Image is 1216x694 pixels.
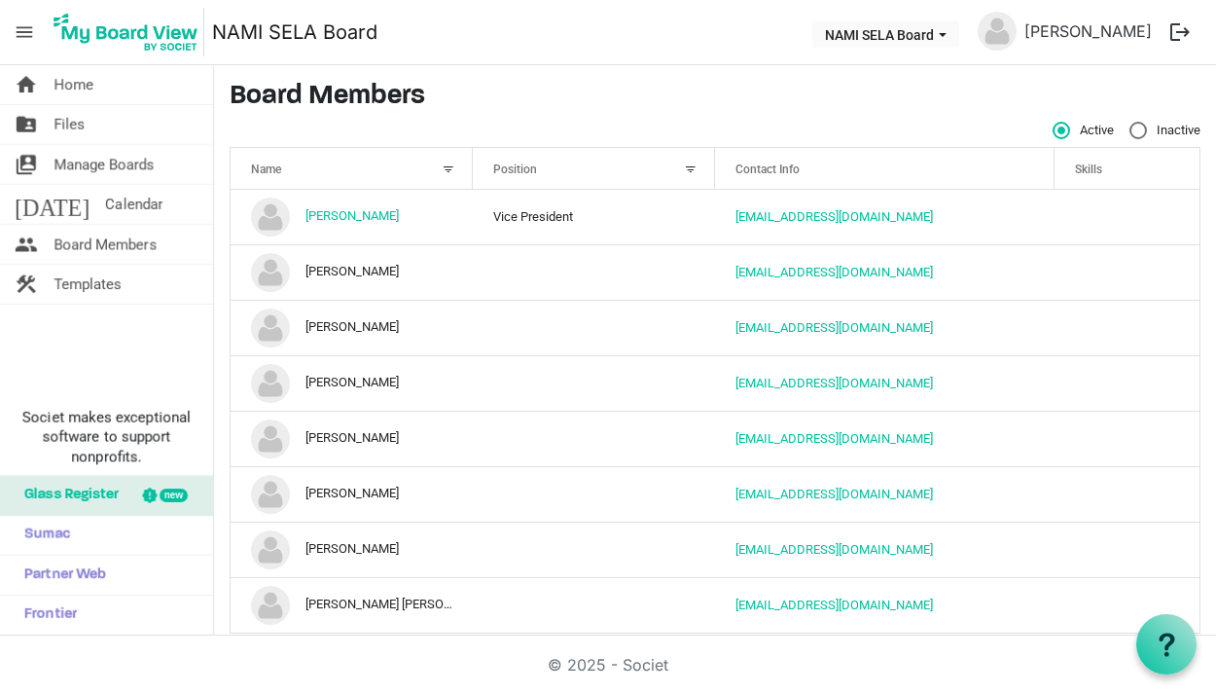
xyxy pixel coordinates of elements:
span: Templates [54,265,122,304]
span: menu [6,14,43,51]
td: Nick Richard is template cell column header Name [231,522,473,577]
span: Active [1053,122,1114,139]
button: logout [1160,12,1200,53]
a: [EMAIL_ADDRESS][DOMAIN_NAME] [735,376,933,390]
td: Amy Ybarzabal is template cell column header Name [231,190,473,244]
a: [EMAIL_ADDRESS][DOMAIN_NAME] [735,431,933,446]
td: is template cell column header Skills [1055,355,1199,411]
div: new [160,489,188,502]
span: Name [251,163,281,176]
img: no-profile-picture.svg [251,364,290,403]
a: [EMAIL_ADDRESS][DOMAIN_NAME] [735,542,933,557]
span: Societ makes exceptional software to support nonprofits. [9,408,204,466]
img: My Board View Logo [48,8,204,56]
img: no-profile-picture.svg [978,12,1017,51]
a: [EMAIL_ADDRESS][DOMAIN_NAME] [735,320,933,335]
td: whartonmuller@gmail.com is template cell column header Contact Info [715,577,1055,633]
td: joy4basics@gmail.com is template cell column header Contact Info [715,411,1055,466]
a: [EMAIL_ADDRESS][DOMAIN_NAME] [735,487,933,501]
td: column header Position [473,466,715,522]
td: nrichard@namisela.org is template cell column header Contact Info [715,522,1055,577]
td: column header Position [473,300,715,355]
span: switch_account [15,145,38,184]
span: Skills [1075,163,1102,176]
a: [EMAIL_ADDRESS][DOMAIN_NAME] [735,265,933,279]
img: no-profile-picture.svg [251,475,290,514]
td: Joy Derise is template cell column header Name [231,411,473,466]
td: column header Position [473,522,715,577]
span: folder_shared [15,105,38,144]
td: column header Position [473,577,715,633]
img: no-profile-picture.svg [251,586,290,625]
td: column header Position [473,355,715,411]
td: is template cell column header Skills [1055,300,1199,355]
span: Contact Info [735,163,800,176]
a: [EMAIL_ADDRESS][DOMAIN_NAME] [735,209,933,224]
td: column header Position [473,411,715,466]
span: construction [15,265,38,304]
td: is template cell column header Skills [1055,244,1199,300]
a: My Board View Logo [48,8,212,56]
td: is template cell column header Skills [1055,411,1199,466]
td: cpulling@namisela.org is template cell column header Contact Info [715,300,1055,355]
span: Files [54,105,85,144]
img: no-profile-picture.svg [251,530,290,569]
td: Monique Gregoire is template cell column header Name [231,466,473,522]
td: docmancina@gmail.com is template cell column header Contact Info [715,355,1055,411]
img: no-profile-picture.svg [251,309,290,347]
span: Manage Boards [54,145,155,184]
td: is template cell column header Skills [1055,466,1199,522]
td: bettybtedesco@gmail.com is template cell column header Contact Info [715,244,1055,300]
h3: Board Members [230,81,1200,114]
img: no-profile-picture.svg [251,198,290,237]
span: people [15,225,38,264]
td: Cindy Pulling is template cell column header Name [231,300,473,355]
span: Home [54,65,93,104]
a: [PERSON_NAME] [305,209,399,224]
span: Position [493,163,537,176]
span: Partner Web [15,556,106,595]
span: home [15,65,38,104]
td: column header Position [473,244,715,300]
button: NAMI SELA Board dropdownbutton [812,20,959,48]
a: [EMAIL_ADDRESS][DOMAIN_NAME] [735,598,933,612]
td: is template cell column header Skills [1055,522,1199,577]
span: Sumac [15,516,70,555]
span: Board Members [54,225,157,264]
td: Betty Tedesco is template cell column header Name [231,244,473,300]
span: Inactive [1129,122,1200,139]
td: Wharton Muller is template cell column header Name [231,577,473,633]
a: [PERSON_NAME] [1017,12,1160,51]
img: no-profile-picture.svg [251,420,290,458]
a: NAMI SELA Board [212,13,377,52]
td: is template cell column header Skills [1055,577,1199,633]
a: © 2025 - Societ [548,655,668,675]
span: Calendar [105,185,162,224]
td: mgregoire@namisela.org is template cell column header Contact Info [715,466,1055,522]
td: is template cell column header Skills [1055,190,1199,244]
td: Vice President column header Position [473,190,715,244]
img: no-profile-picture.svg [251,253,290,292]
td: amyybarzabal@gmail.com is template cell column header Contact Info [715,190,1055,244]
span: Glass Register [15,476,119,515]
td: Dave Mancina is template cell column header Name [231,355,473,411]
span: [DATE] [15,185,89,224]
span: Frontier [15,596,77,635]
